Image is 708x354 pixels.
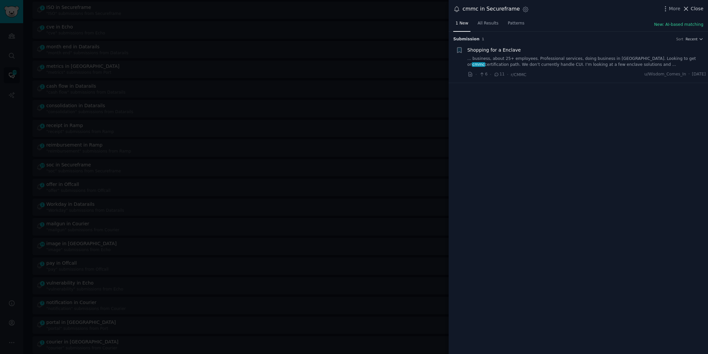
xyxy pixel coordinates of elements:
[472,62,485,67] span: cmmc
[688,71,690,77] span: ·
[654,22,703,28] button: New: AI-based matching
[463,5,520,13] div: cmmc in Secureframe
[475,18,501,32] a: All Results
[477,21,498,26] span: All Results
[507,71,508,78] span: ·
[692,71,706,77] span: [DATE]
[644,71,686,77] span: u/Wisdom_Comes_In
[511,72,526,77] span: r/CMMC
[490,71,491,78] span: ·
[494,71,505,77] span: 11
[683,5,703,12] button: Close
[453,36,479,42] span: Submission
[482,37,484,41] span: 1
[676,37,684,41] div: Sort
[475,71,477,78] span: ·
[669,5,681,12] span: More
[453,18,470,32] a: 1 New
[506,18,527,32] a: Patterns
[456,21,468,26] span: 1 New
[467,56,706,67] a: ... business, about 25+ employees. Professional services, doing business in [GEOGRAPHIC_DATA]. Lo...
[508,21,524,26] span: Patterns
[691,5,703,12] span: Close
[686,37,703,41] button: Recent
[662,5,681,12] button: More
[686,37,697,41] span: Recent
[467,47,521,54] a: Shopping for a Enclave
[479,71,487,77] span: 6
